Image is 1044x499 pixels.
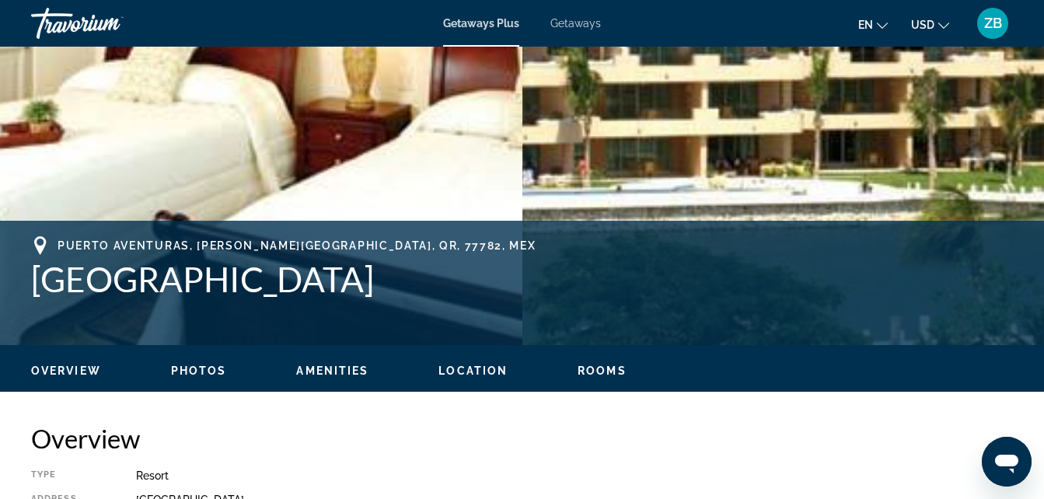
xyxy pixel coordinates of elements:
button: Location [438,364,508,378]
a: Getaways [550,17,601,30]
div: Resort [136,469,1013,482]
a: Getaways Plus [443,17,519,30]
span: Overview [31,365,101,377]
iframe: Button to launch messaging window [982,437,1032,487]
span: Amenities [296,365,368,377]
span: en [858,19,873,31]
span: Rooms [578,365,627,377]
button: Rooms [578,364,627,378]
div: Type [31,469,97,482]
button: Photos [171,364,227,378]
span: Photos [171,365,227,377]
button: User Menu [972,7,1013,40]
span: USD [911,19,934,31]
span: Puerto Aventuras, [PERSON_NAME][GEOGRAPHIC_DATA], QR, 77782, MEX [58,239,536,252]
span: ZB [984,16,1002,31]
span: Location [438,365,508,377]
h1: [GEOGRAPHIC_DATA] [31,259,1013,299]
a: Travorium [31,3,187,44]
button: Change currency [911,13,949,36]
button: Overview [31,364,101,378]
h2: Overview [31,423,1013,454]
button: Change language [858,13,888,36]
button: Amenities [296,364,368,378]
